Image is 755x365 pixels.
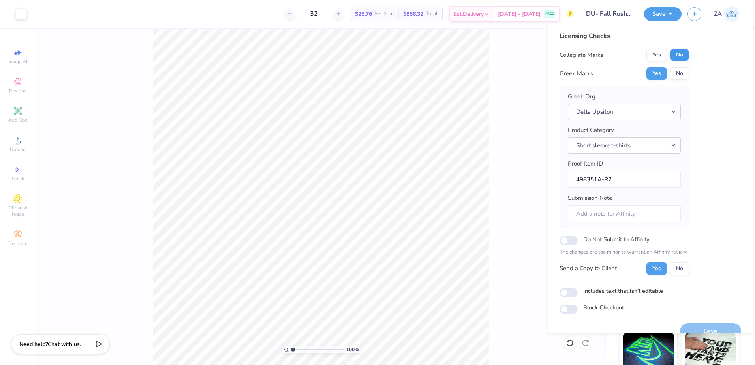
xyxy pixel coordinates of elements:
div: Greek Marks [560,69,593,78]
label: Submission Note [568,194,612,203]
label: Block Checkout [583,303,624,312]
input: – – [299,7,329,21]
label: Proof Item ID [568,159,603,168]
span: Image AI [9,58,27,65]
img: Zuriel Alaba [724,6,739,22]
span: Upload [10,146,26,152]
button: Short sleeve t-shirts [568,137,681,154]
span: Est. Delivery [454,10,484,18]
span: 100 % [346,346,359,353]
button: No [670,49,689,61]
input: Untitled Design [580,6,638,22]
label: Do Not Submit to Affinity [583,234,650,245]
span: $856.32 [403,10,423,18]
button: Yes [646,262,667,275]
div: Licensing Checks [560,31,689,41]
p: The changes are too minor to warrant an Affinity review. [560,248,689,256]
button: No [670,67,689,80]
button: Delta Upsilon [568,104,681,120]
span: Decorate [8,240,27,246]
span: ZA [714,9,722,19]
span: Add Text [8,117,27,123]
button: No [670,262,689,275]
span: Designs [9,88,26,94]
input: Add a note for Affinity [568,205,681,222]
span: Chat with us. [48,341,81,348]
span: Total [426,10,438,18]
label: Includes text that isn't editable [583,287,663,295]
label: Product Category [568,126,614,135]
label: Greek Org [568,92,595,101]
div: Send a Copy to Client [560,264,617,273]
span: Clipart & logos [4,205,32,217]
div: Collegiate Marks [560,51,603,60]
a: ZA [714,6,739,22]
span: Per Item [374,10,394,18]
button: Yes [646,67,667,80]
span: $26.76 [355,10,372,18]
button: Yes [646,49,667,61]
strong: Need help? [19,341,48,348]
button: Save [644,7,682,21]
span: Greek [12,175,24,182]
span: [DATE] - [DATE] [498,10,541,18]
span: FREE [545,11,554,17]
